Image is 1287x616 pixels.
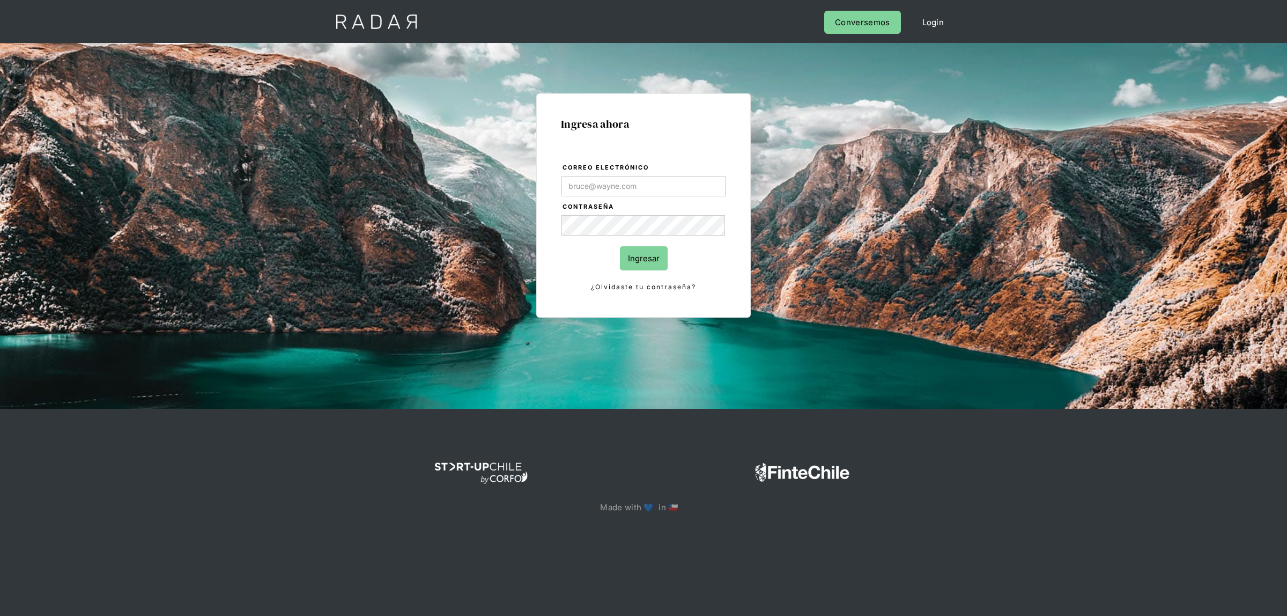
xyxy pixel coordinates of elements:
input: Ingresar [620,246,668,270]
a: Login [912,11,955,34]
h1: Ingresa ahora [561,118,726,130]
label: Correo electrónico [563,163,726,173]
a: Conversemos [824,11,900,34]
input: bruce@wayne.com [561,176,726,196]
p: Made with 💙 in 🇨🇱 [600,500,686,515]
a: ¿Olvidaste tu contraseña? [561,281,726,293]
form: Login Form [561,162,726,293]
label: Contraseña [563,202,726,212]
